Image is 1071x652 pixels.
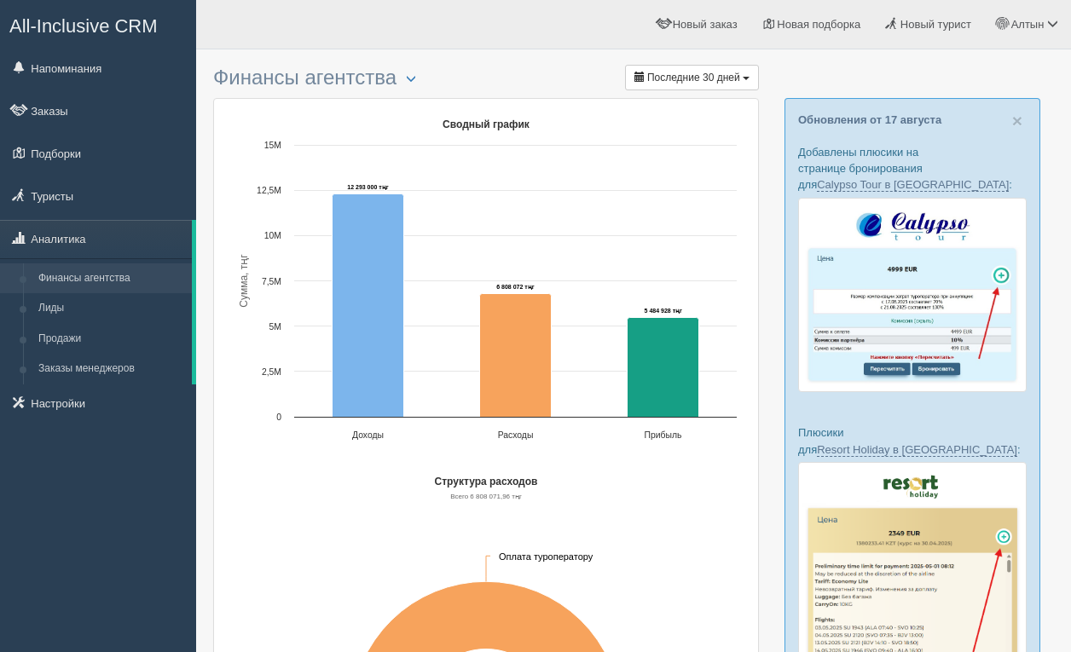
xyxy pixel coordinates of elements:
[1012,112,1022,130] button: Close
[227,112,745,453] svg: Сводный график
[900,18,971,31] span: Новый турист
[645,430,682,440] text: Прибыль
[798,424,1027,457] p: Плюсики для :
[1011,18,1045,31] span: Алтын
[817,178,1009,192] a: Calypso Tour в [GEOGRAPHIC_DATA]
[264,141,281,150] text: 15M
[31,324,192,355] a: Продажи
[31,354,192,384] a: Заказы менеджеров
[443,118,530,130] text: Сводный график
[777,18,860,31] span: Новая подборка
[798,144,1027,193] p: Добавлены плюсики на странице бронирования для :
[1,1,195,48] a: All-Inclusive CRM
[435,476,538,488] text: Структура расходов
[9,15,158,37] span: All-Inclusive CRM
[817,443,1017,457] a: Resort Holiday в [GEOGRAPHIC_DATA]
[262,367,281,377] text: 2,5M
[645,308,683,314] tspan: 5 484 928 тңг
[1012,111,1022,130] span: ×
[262,277,281,286] text: 7,5M
[257,186,281,195] text: 12,5M
[496,284,535,290] tspan: 6 808 072 тңг
[498,430,534,440] text: Расходы
[499,551,593,562] text: Оплата туроператору
[31,263,192,294] a: Финансы агентства
[213,66,759,89] h3: Финансы агентства
[31,293,192,324] a: Лиды
[673,18,738,31] span: Новый заказ
[625,65,759,90] button: Последние 30 дней
[798,198,1027,393] img: calypso-tour-proposal-crm-for-travel-agency.jpg
[269,322,281,332] text: 5M
[264,231,281,240] text: 10M
[276,413,281,422] text: 0
[238,253,250,307] text: Сумма, тңг
[450,493,522,500] text: Всего 6 808 071,96 тңг
[347,184,388,190] tspan: 12 293 000 тңг
[647,72,740,84] span: Последние 30 дней
[352,430,384,440] text: Доходы
[798,113,941,126] a: Обновления от 17 августа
